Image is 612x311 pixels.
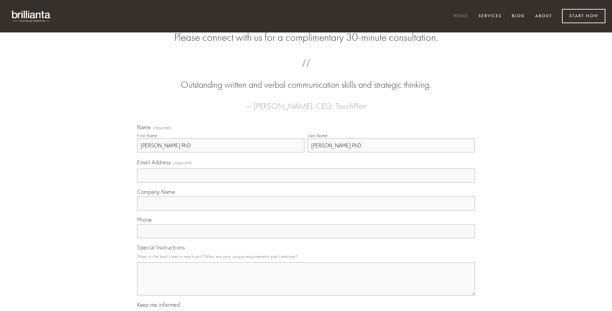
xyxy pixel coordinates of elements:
[148,66,464,91] blockquote: Outstanding written and verbal communication skills and strategic thinking.
[308,133,328,138] div: Last Name
[531,11,556,22] a: About
[137,216,152,223] span: Phone
[562,9,605,23] a: Start Now
[174,158,192,167] span: (required)
[137,252,475,261] p: What is the best time to reach you? What are your unique requirements and timelines?
[507,11,529,22] a: Blog
[137,31,475,44] h2: Please connect with us for a complimentary 30-minute consultation.
[137,159,171,166] span: Email Address
[137,301,180,308] span: Keep me informed
[7,7,56,26] img: brillianta - research, strategy, marketing
[449,11,473,22] a: Home
[137,244,185,251] span: Special Instructions
[153,126,172,130] span: (required)
[148,66,464,78] span: “
[137,124,151,130] span: Name
[137,188,175,195] span: Company Name
[474,11,506,22] a: Services
[148,91,464,113] figcaption: — [PERSON_NAME], CEO, TouchPlan
[137,133,157,138] div: First Name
